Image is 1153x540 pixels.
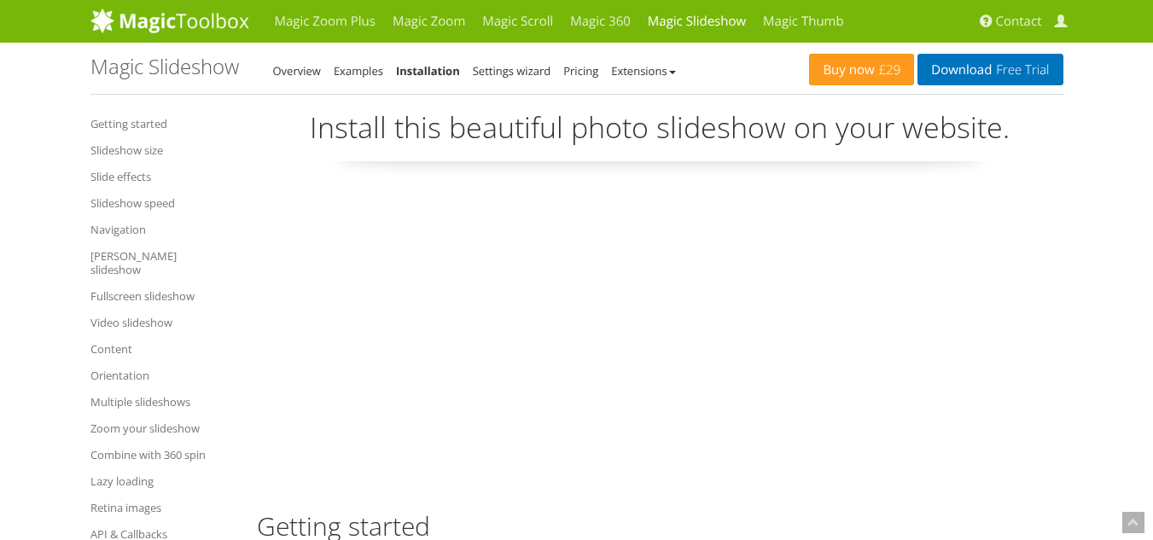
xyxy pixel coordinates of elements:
a: Combine with 360 spin [90,444,231,465]
span: Free Trial [992,63,1049,77]
a: Settings wizard [473,63,551,78]
a: Multiple slideshows [90,392,231,412]
a: Installation [396,63,460,78]
span: Contact [996,13,1042,30]
a: Overview [273,63,321,78]
span: £29 [875,63,901,77]
a: Extensions [611,63,675,78]
a: Slideshow speed [90,193,231,213]
a: Slideshow size [90,140,231,160]
a: Retina images [90,497,231,518]
a: [PERSON_NAME] slideshow [90,246,231,280]
p: Install this beautiful photo slideshow on your website. [257,107,1063,161]
a: Lazy loading [90,471,231,491]
a: Slide effects [90,166,231,187]
a: Fullscreen slideshow [90,286,231,306]
a: Pricing [563,63,598,78]
a: Examples [334,63,383,78]
a: Navigation [90,219,231,240]
a: Orientation [90,365,231,386]
h1: Magic Slideshow [90,55,239,78]
a: Video slideshow [90,312,231,333]
a: Zoom your slideshow [90,418,231,438]
img: MagicToolbox.com - Image tools for your website [90,8,249,33]
a: Getting started [90,113,231,134]
a: DownloadFree Trial [917,54,1063,85]
a: Buy now£29 [809,54,914,85]
a: Content [90,339,231,359]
